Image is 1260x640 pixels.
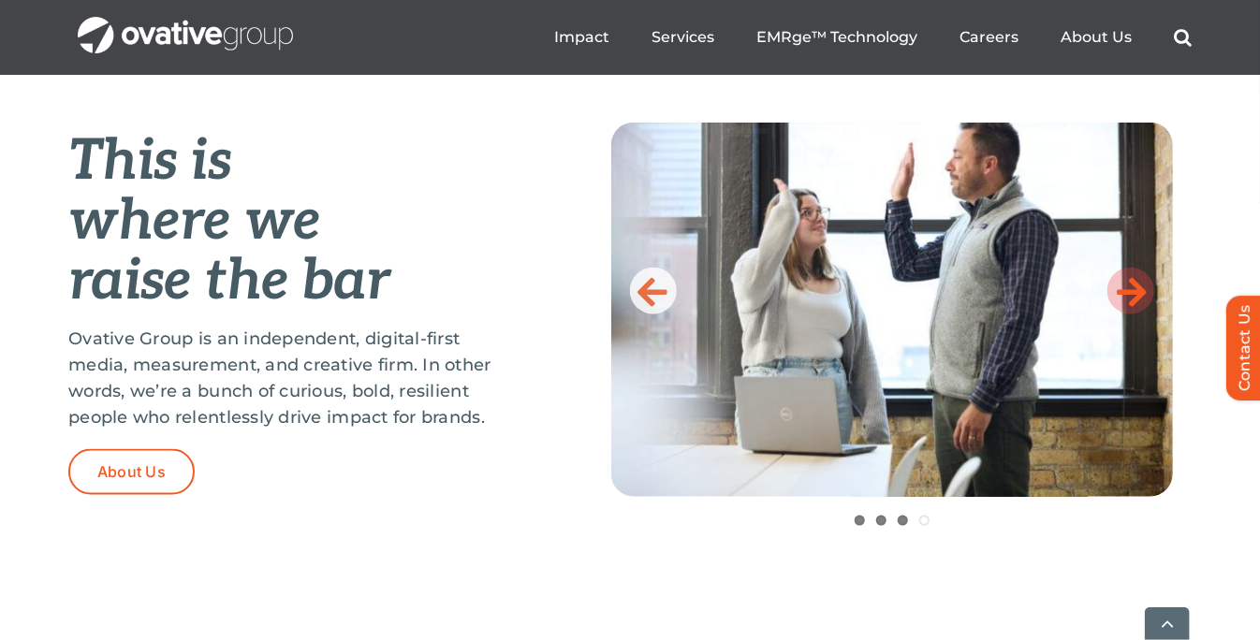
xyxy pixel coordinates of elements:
[78,15,293,33] a: OG_Full_horizontal_WHT
[554,7,1192,67] nav: Menu
[898,516,908,526] a: 3
[652,28,714,47] a: Services
[855,516,865,526] a: 1
[1061,28,1132,47] a: About Us
[68,128,231,196] em: This is
[756,28,917,47] a: EMRge™ Technology
[68,326,518,430] p: Ovative Group is an independent, digital-first media, measurement, and creative firm. In other wo...
[97,463,166,481] span: About Us
[960,28,1018,47] a: Careers
[611,123,1173,497] img: Home-Raise-the-Bar-4-1-scaled.jpg
[1174,28,1192,47] a: Search
[68,188,320,255] em: where we
[919,516,930,526] a: 4
[554,28,609,47] a: Impact
[68,449,195,495] a: About Us
[876,516,886,526] a: 2
[68,248,389,315] em: raise the bar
